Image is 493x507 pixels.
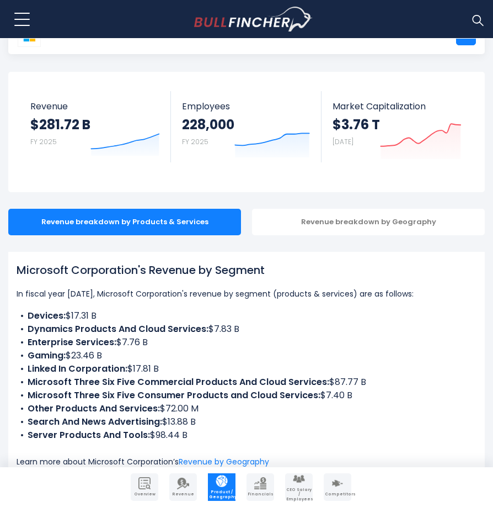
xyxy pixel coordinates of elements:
span: Employees [182,101,310,112]
strong: $281.72 B [30,116,90,133]
span: Revenue [30,101,160,112]
li: $87.77 B [17,376,476,389]
a: Company Revenue [169,473,197,501]
li: $17.81 B [17,362,476,376]
li: $72.00 M [17,402,476,415]
a: Company Overview [131,473,158,501]
b: Microsoft Three Six Five Consumer Products and Cloud Services: [28,389,320,402]
a: Company Employees [285,473,313,501]
small: FY 2025 [182,137,208,146]
span: CEO Salary / Employees [286,488,312,501]
li: $17.31 B [17,309,476,323]
b: Other Products And Services: [28,402,160,415]
span: Product / Geography [209,490,234,499]
p: Learn more about Microsoft Corporation’s [17,455,476,468]
p: In fiscal year [DATE], Microsoft Corporation's revenue by segment (products & services) are as fo... [17,287,476,300]
small: [DATE] [333,137,353,146]
b: Server Products And Tools: [28,429,150,441]
b: Devices: [28,309,66,322]
div: Revenue breakdown by Products & Services [8,209,241,235]
b: Search And News Advertising: [28,415,162,428]
li: $98.44 B [17,429,476,442]
span: Revenue [170,492,196,497]
a: Market Capitalization $3.76 T [DATE] [321,91,473,162]
b: Dynamics Products And Cloud Services: [28,323,208,335]
span: Overview [132,492,157,497]
b: Enterprise Services: [28,336,116,348]
h1: Microsoft Corporation's Revenue by Segment [17,262,476,278]
a: Company Competitors [324,473,351,501]
small: FY 2025 [30,137,57,146]
b: Microsoft Three Six Five Commercial Products And Cloud Services: [28,376,329,388]
li: $13.88 B [17,415,476,429]
a: Go to homepage [194,7,313,32]
span: Market Capitalization [333,101,462,112]
div: Revenue breakdown by Geography [252,209,485,235]
span: Financials [248,492,273,497]
b: Linked In Corporation: [28,362,127,375]
a: Revenue $281.72 B FY 2025 [19,91,171,162]
a: Revenue by Geography [179,456,269,467]
b: Gaming: [28,349,66,362]
strong: $3.76 T [333,116,380,133]
li: $7.40 B [17,389,476,402]
a: Company Financials [246,473,274,501]
a: Employees 228,000 FY 2025 [171,91,321,162]
li: $7.76 B [17,336,476,349]
img: bullfincher logo [194,7,313,32]
li: $7.83 B [17,323,476,336]
span: Competitors [325,492,350,497]
strong: 228,000 [182,116,234,133]
a: Company Product/Geography [208,473,235,501]
li: $23.46 B [17,349,476,362]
